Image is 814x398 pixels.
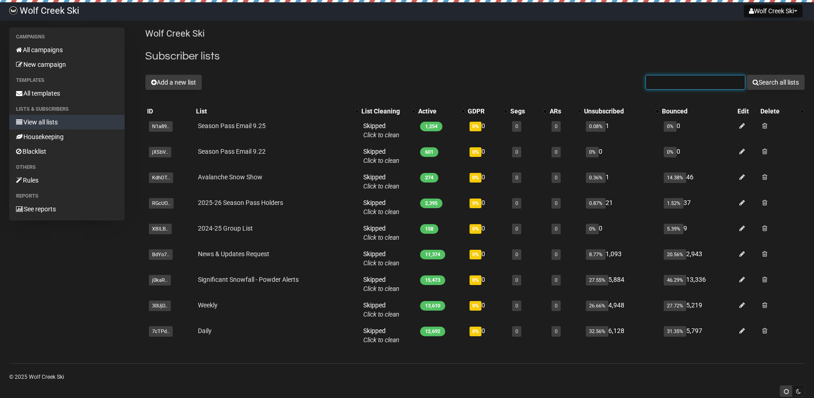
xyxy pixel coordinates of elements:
span: 1.52% [664,198,683,209]
a: 2024-25 Group List [198,225,253,232]
div: Segs [510,107,539,116]
a: Click to clean [363,183,399,190]
span: 11,374 [420,250,445,259]
a: 0 [515,175,518,181]
td: 2,943 [660,246,736,271]
span: 46.29% [664,275,686,285]
span: 274 [420,173,438,183]
div: Bounced [662,107,734,116]
th: ID: No sort applied, sorting is disabled [145,105,194,118]
span: 0.08% [586,121,606,132]
span: Skipped [363,327,399,344]
td: 0 [466,323,508,348]
a: 0 [555,303,557,309]
span: 32.56% [586,326,608,337]
td: 46 [660,169,736,194]
th: List Cleaning: No sort applied, activate to apply an ascending sort [360,105,416,118]
span: Skipped [363,148,399,164]
td: 0 [660,118,736,143]
td: 0 [582,143,660,169]
span: 0% [470,147,481,157]
a: All campaigns [9,43,125,57]
td: 6,128 [582,323,660,348]
span: 30UjD.. [149,301,171,311]
a: 0 [555,328,557,334]
td: 0 [582,220,660,246]
li: Others [9,162,125,173]
span: 14.38% [664,172,686,183]
a: 0 [515,226,518,232]
p: © 2025 Wolf Creek Ski [9,372,805,382]
th: Delete: No sort applied, activate to apply an ascending sort [759,105,805,118]
p: Wolf Creek Ski [145,27,805,40]
div: Active [418,107,457,116]
a: Significant Snowfall - Powder Alerts [198,276,299,283]
a: 0 [515,277,518,283]
h2: Subscriber lists [145,48,805,65]
span: 0% [470,199,481,208]
a: Click to clean [363,208,399,215]
span: 0% [470,275,481,285]
a: 0 [515,200,518,206]
span: Skipped [363,173,399,190]
span: 20.56% [664,249,686,260]
td: 0 [466,118,508,143]
span: 27.55% [586,275,608,285]
a: All templates [9,86,125,101]
td: 4,948 [582,297,660,323]
a: 0 [555,149,557,155]
a: Click to clean [363,285,399,292]
th: Edit: No sort applied, sorting is disabled [736,105,759,118]
td: 13,336 [660,271,736,297]
button: Wolf Creek Ski [744,5,803,17]
span: 0% [664,147,677,157]
td: 0 [466,169,508,194]
td: 1,093 [582,246,660,271]
span: Skipped [363,199,399,215]
span: Skipped [363,276,399,292]
span: 601 [420,147,438,157]
td: 0 [466,220,508,246]
span: 27.72% [664,301,686,311]
a: 0 [555,124,557,129]
span: XBILB.. [149,224,172,234]
li: Lists & subscribers [9,104,125,115]
span: 158 [420,224,438,234]
div: ARs [550,107,573,116]
a: 0 [555,226,557,232]
a: 0 [515,328,518,334]
td: 0 [466,246,508,271]
td: 9 [660,220,736,246]
span: 12,692 [420,327,445,336]
span: 0% [664,121,677,132]
span: N1a89.. [149,121,173,132]
span: 31.35% [664,326,686,337]
a: See reports [9,202,125,216]
span: 0% [470,301,481,311]
span: 0% [586,147,599,157]
span: 2,395 [420,199,443,208]
th: Bounced: No sort applied, sorting is disabled [660,105,736,118]
span: BdYo7.. [149,249,173,260]
td: 1 [582,169,660,194]
span: jXSbV.. [149,147,171,157]
span: Skipped [363,250,399,267]
a: Rules [9,173,125,188]
a: Click to clean [363,311,399,318]
td: 0 [466,297,508,323]
a: 0 [515,124,518,129]
span: 0% [470,224,481,234]
a: Season Pass Email 9.25 [198,122,266,129]
div: List [196,107,350,116]
span: 15,473 [420,275,445,285]
a: Click to clean [363,131,399,139]
a: Housekeeping [9,129,125,144]
a: View all lists [9,115,125,129]
button: Add a new list [145,75,202,90]
th: Unsubscribed: No sort applied, activate to apply an ascending sort [582,105,660,118]
a: Click to clean [363,336,399,344]
span: 5.39% [664,224,683,234]
li: Campaigns [9,32,125,43]
th: List: No sort applied, activate to apply an ascending sort [194,105,360,118]
span: 0% [470,122,481,131]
